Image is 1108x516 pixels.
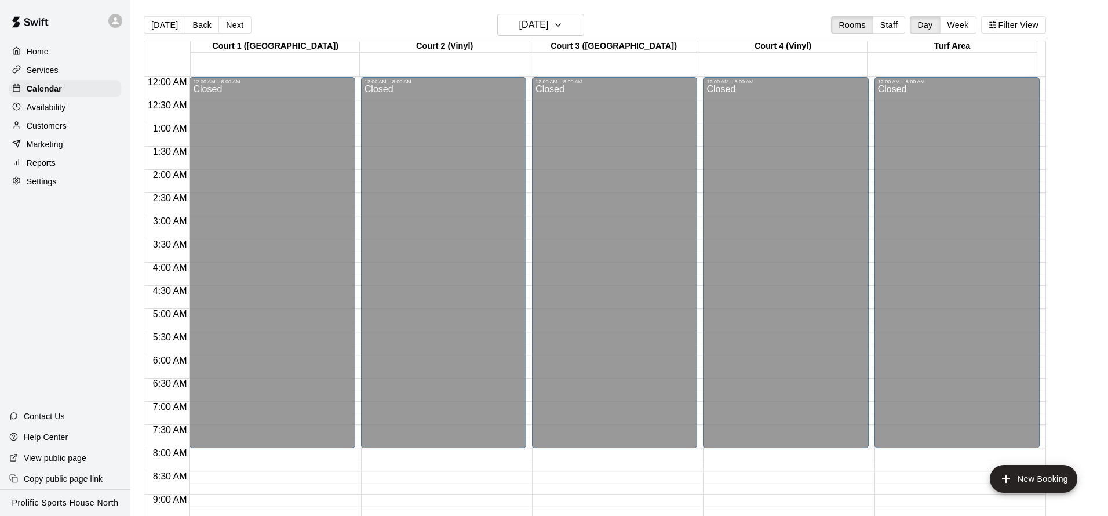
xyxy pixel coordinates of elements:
div: Closed [706,85,865,452]
div: Turf Area [868,41,1037,52]
button: Filter View [981,16,1046,34]
p: Availability [27,101,66,113]
span: 4:30 AM [150,286,190,296]
a: Reports [9,154,121,172]
p: Help Center [24,431,68,443]
button: Day [910,16,940,34]
span: 8:00 AM [150,448,190,458]
div: Court 4 (Vinyl) [698,41,868,52]
button: Week [940,16,976,34]
p: Customers [27,120,67,132]
span: 8:30 AM [150,471,190,481]
span: 3:00 AM [150,216,190,226]
div: 12:00 AM – 8:00 AM: Closed [874,77,1040,448]
div: 12:00 AM – 8:00 AM [193,79,351,85]
span: 5:00 AM [150,309,190,319]
span: 7:30 AM [150,425,190,435]
div: Court 3 ([GEOGRAPHIC_DATA]) [529,41,698,52]
span: 6:30 AM [150,379,190,388]
p: View public page [24,452,86,464]
button: Back [185,16,219,34]
p: Reports [27,157,56,169]
a: Availability [9,99,121,116]
button: [DATE] [497,14,584,36]
div: 12:00 AM – 8:00 AM: Closed [189,77,355,448]
span: 2:00 AM [150,170,190,180]
p: Marketing [27,139,63,150]
a: Services [9,61,121,79]
div: 12:00 AM – 8:00 AM: Closed [532,77,697,448]
span: 12:00 AM [145,77,190,87]
button: Next [218,16,251,34]
div: 12:00 AM – 8:00 AM: Closed [361,77,526,448]
button: add [990,465,1077,493]
span: 6:00 AM [150,355,190,365]
button: [DATE] [144,16,185,34]
div: 12:00 AM – 8:00 AM [365,79,523,85]
span: 2:30 AM [150,193,190,203]
span: 12:30 AM [145,100,190,110]
div: 12:00 AM – 8:00 AM: Closed [703,77,868,448]
a: Calendar [9,80,121,97]
div: Closed [193,85,351,452]
span: 1:30 AM [150,147,190,157]
div: 12:00 AM – 8:00 AM [706,79,865,85]
a: Marketing [9,136,121,153]
a: Settings [9,173,121,190]
a: Home [9,43,121,60]
div: 12:00 AM – 8:00 AM [535,79,694,85]
div: Closed [365,85,523,452]
span: 4:00 AM [150,263,190,272]
p: Contact Us [24,410,65,422]
div: Closed [535,85,694,452]
span: 9:00 AM [150,495,190,504]
span: 1:00 AM [150,123,190,133]
p: Calendar [27,83,62,95]
div: 12:00 AM – 8:00 AM [878,79,1036,85]
button: Rooms [831,16,873,34]
span: 5:30 AM [150,332,190,342]
span: 3:30 AM [150,239,190,249]
p: Prolific Sports House North [12,497,119,509]
p: Copy public page link [24,473,103,485]
div: Closed [878,85,1036,452]
h6: [DATE] [519,17,548,33]
button: Staff [873,16,906,34]
div: Court 1 ([GEOGRAPHIC_DATA]) [191,41,360,52]
p: Home [27,46,49,57]
a: Customers [9,117,121,135]
p: Settings [27,176,57,187]
span: 7:00 AM [150,402,190,412]
p: Services [27,64,59,76]
div: Court 2 (Vinyl) [360,41,529,52]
